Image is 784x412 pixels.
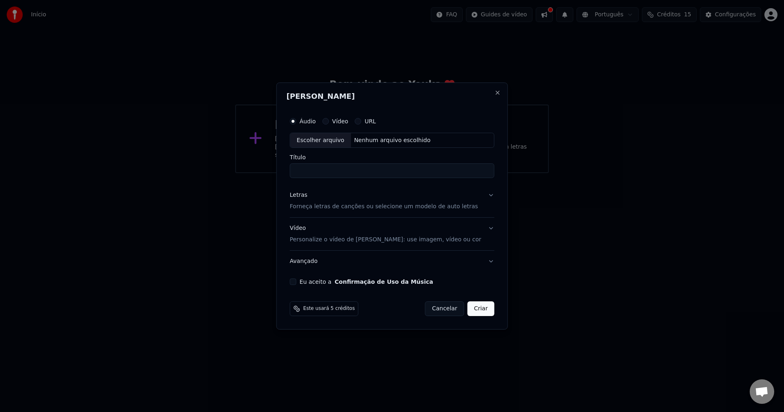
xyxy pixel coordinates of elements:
[303,305,355,312] span: Este usará 5 créditos
[290,203,478,211] p: Forneça letras de canções ou selecione um modelo de auto letras
[290,192,307,200] div: Letras
[290,133,351,148] div: Escolher arquivo
[290,251,494,272] button: Avançado
[335,279,433,285] button: Eu aceito a
[290,185,494,218] button: LetrasForneça letras de canções ou selecione um modelo de auto letras
[290,225,481,244] div: Vídeo
[300,279,433,285] label: Eu aceito a
[332,118,348,124] label: Vídeo
[300,118,316,124] label: Áudio
[425,301,464,316] button: Cancelar
[290,218,494,251] button: VídeoPersonalize o vídeo de [PERSON_NAME]: use imagem, vídeo ou cor
[290,155,494,160] label: Título
[290,236,481,244] p: Personalize o vídeo de [PERSON_NAME]: use imagem, vídeo ou cor
[351,136,434,145] div: Nenhum arquivo escolhido
[287,93,498,100] h2: [PERSON_NAME]
[468,301,494,316] button: Criar
[365,118,376,124] label: URL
